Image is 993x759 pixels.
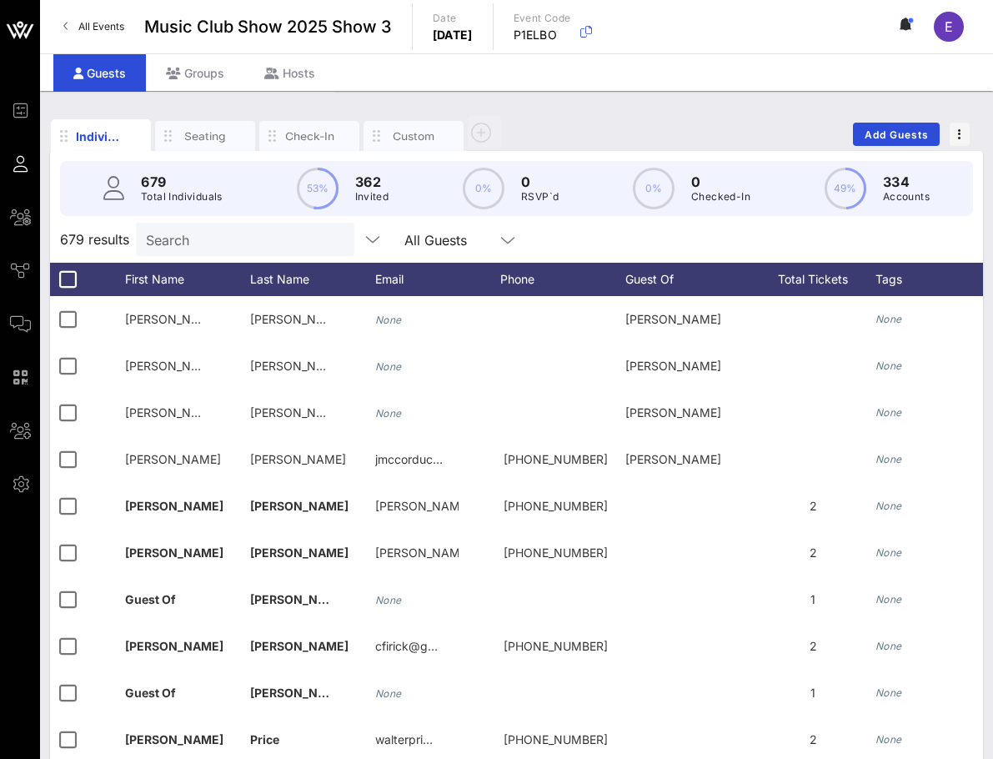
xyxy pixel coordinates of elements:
[514,27,571,43] p: P1ELBO
[750,623,875,670] div: 2
[404,233,467,248] div: All Guests
[504,545,608,560] span: +17047547747
[625,296,750,343] div: [PERSON_NAME]
[864,128,930,141] span: Add Guests
[375,530,459,576] p: [PERSON_NAME]@[PERSON_NAME]…
[625,263,750,296] div: Guest Of
[875,640,902,652] i: None
[146,54,244,92] div: Groups
[53,13,134,40] a: All Events
[250,545,349,560] span: [PERSON_NAME]
[375,594,402,606] i: None
[394,223,528,256] div: All Guests
[53,54,146,92] div: Guests
[389,128,439,144] div: Custom
[514,10,571,27] p: Event Code
[180,128,230,144] div: Seating
[250,592,349,606] span: [PERSON_NAME]
[250,405,346,420] span: [PERSON_NAME]
[875,686,902,699] i: None
[125,359,221,373] span: [PERSON_NAME]
[875,593,902,606] i: None
[875,359,902,372] i: None
[433,10,473,27] p: Date
[141,172,223,192] p: 679
[125,499,223,513] span: [PERSON_NAME]
[355,188,389,205] p: Invited
[375,263,500,296] div: Email
[750,576,875,623] div: 1
[125,405,221,420] span: [PERSON_NAME]
[875,546,902,559] i: None
[125,732,223,746] span: [PERSON_NAME]
[284,128,334,144] div: Check-In
[125,452,221,466] span: [PERSON_NAME]
[625,390,750,436] div: [PERSON_NAME]
[750,483,875,530] div: 2
[625,436,750,483] div: [PERSON_NAME]
[433,27,473,43] p: [DATE]
[875,453,902,465] i: None
[521,172,559,192] p: 0
[625,343,750,390] div: [PERSON_NAME]
[125,639,223,653] span: [PERSON_NAME]
[78,20,124,33] span: All Events
[125,592,176,606] span: Guest Of
[691,188,750,205] p: Checked-In
[504,452,608,466] span: +17049068973
[250,499,349,513] span: [PERSON_NAME]
[750,670,875,716] div: 1
[875,500,902,512] i: None
[375,436,443,483] p: jmccorduc…
[750,530,875,576] div: 2
[375,483,459,530] p: [PERSON_NAME]…
[250,263,375,296] div: Last Name
[945,18,953,35] span: E
[375,360,402,373] i: None
[250,312,346,326] span: [PERSON_NAME]
[250,359,346,373] span: [PERSON_NAME]
[504,732,608,746] span: +19809394730
[250,686,349,700] span: [PERSON_NAME]
[504,639,608,653] span: +18032694235
[141,188,223,205] p: Total Individuals
[853,123,940,146] button: Add Guests
[375,407,402,420] i: None
[875,313,902,325] i: None
[883,188,930,205] p: Accounts
[883,172,930,192] p: 334
[691,172,750,192] p: 0
[125,312,221,326] span: [PERSON_NAME]
[355,172,389,192] p: 362
[375,314,402,326] i: None
[60,229,129,249] span: 679 results
[250,452,346,466] span: [PERSON_NAME]
[125,686,176,700] span: Guest Of
[375,687,402,700] i: None
[375,623,438,670] p: cfirick@g…
[144,14,392,39] span: Music Club Show 2025 Show 3
[125,263,250,296] div: First Name
[244,54,335,92] div: Hosts
[125,545,223,560] span: [PERSON_NAME]
[504,499,608,513] span: +17042229415
[875,406,902,419] i: None
[875,733,902,746] i: None
[250,639,349,653] span: [PERSON_NAME]
[500,263,625,296] div: Phone
[250,732,279,746] span: Price
[750,263,875,296] div: Total Tickets
[521,188,559,205] p: RSVP`d
[76,128,126,145] div: Individuals
[934,12,964,42] div: E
